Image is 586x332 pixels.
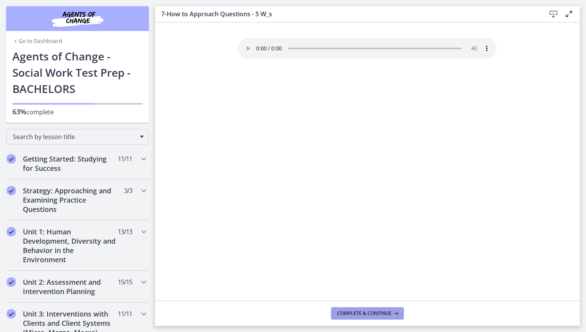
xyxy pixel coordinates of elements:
[118,309,132,318] span: 11 / 11
[7,186,16,195] i: Completed
[118,154,132,163] span: 11 / 11
[7,154,16,163] i: Completed
[23,154,117,173] h2: Getting Started: Studying for Success
[13,132,136,141] span: Search by lesson title
[161,9,533,19] h3: 7-How to Approach Questions - 5 W_s
[23,186,117,214] h2: Strategy: Approaching and Examining Practice Questions
[23,227,117,264] h2: Unit 1: Human Development, Diversity and Behavior in the Environment
[7,227,16,236] i: Completed
[23,277,117,296] h2: Unit 2: Assessment and Intervention Planning
[7,277,16,287] i: Completed
[118,227,132,236] span: 13 / 13
[12,37,62,45] a: Go to Dashboard
[6,129,149,144] div: Search by lesson title
[331,307,404,320] button: Complete & continue
[12,48,143,97] h1: Agents of Change - Social Work Test Prep - BACHELORS
[124,186,132,195] span: 3 / 3
[12,107,143,117] p: complete
[12,107,26,116] span: 63%
[337,310,391,317] span: Complete & continue
[31,9,124,28] img: Agents of Change
[7,309,16,318] i: Completed
[118,277,132,287] span: 15 / 15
